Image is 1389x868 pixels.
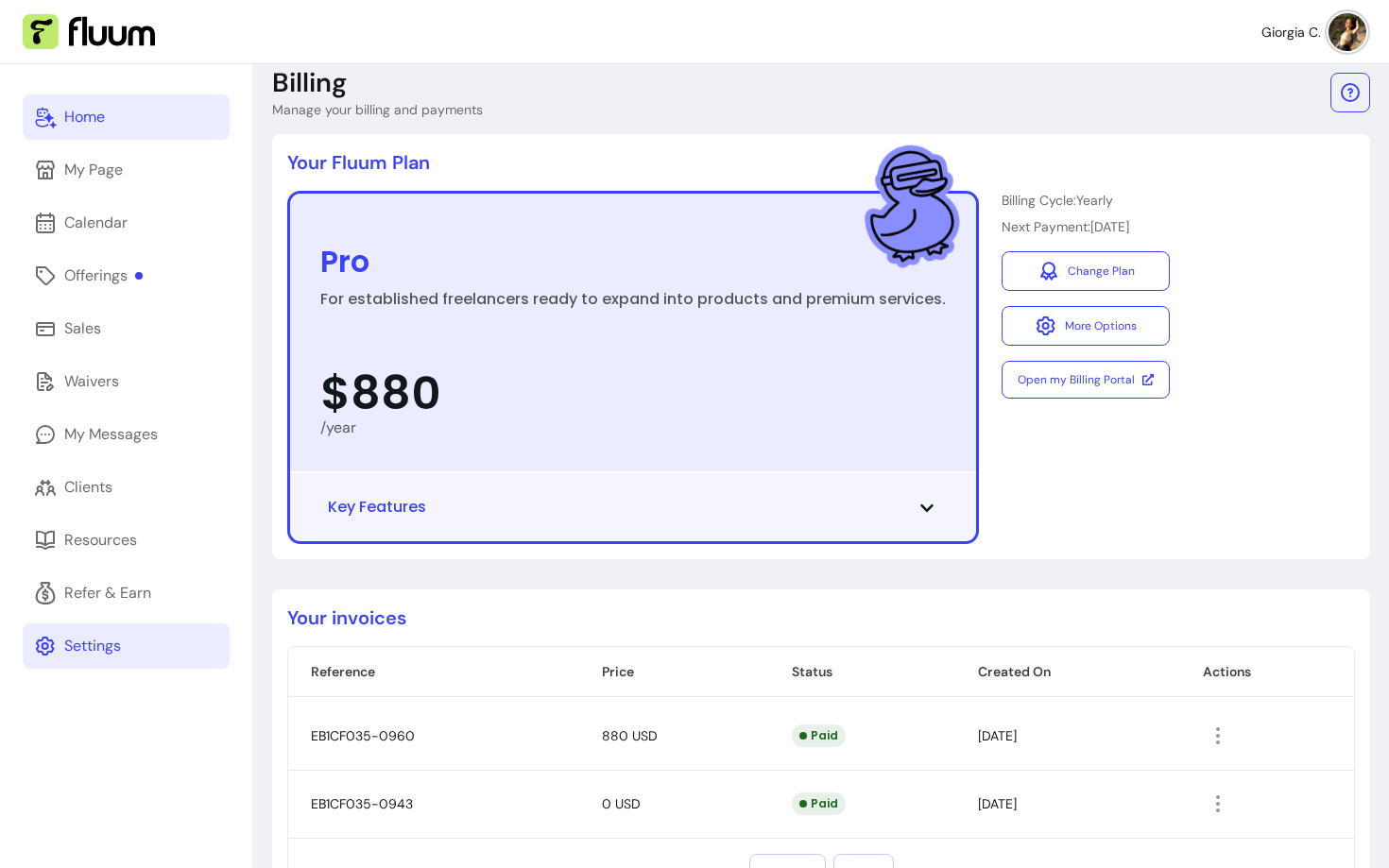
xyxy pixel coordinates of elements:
span: Giorgia C. [1261,23,1321,42]
a: Resources [23,518,230,563]
span: 880 USD [602,727,658,744]
div: My Messages [64,423,158,446]
div: /year [320,417,946,439]
div: Home [64,106,105,128]
a: Home [23,94,230,140]
div: Offerings [64,264,143,287]
a: Settings [23,623,230,669]
div: Calendar [64,212,128,234]
a: Open my Billing Portal [1002,361,1170,399]
div: For established freelancers ready to expand into products and premium services. [320,288,946,333]
span: [DATE] [978,795,1017,812]
th: Reference [288,647,579,697]
th: Price [579,647,769,697]
a: Calendar [23,200,230,246]
img: avatar [1329,13,1366,51]
div: Settings [64,635,121,657]
p: Manage your billing and payments [272,100,483,119]
span: Key Features [328,496,426,519]
th: Status [769,647,954,697]
span: EB1CF035-0960 [311,727,415,744]
p: Next Payment: [DATE] [1002,217,1170,236]
div: Paid [792,792,846,815]
a: Change Plan [1002,251,1170,291]
button: Key Features [328,496,938,519]
div: Paid [792,724,846,747]
div: Refer & Earn [64,582,151,604]
a: Clients [23,465,230,510]
a: Sales [23,306,230,351]
p: Billing [272,66,347,100]
a: Refer & Earn [23,570,230,616]
div: Clients [64,476,112,499]
a: My Messages [23,412,230,457]
button: avatarGiorgia C. [1261,13,1366,51]
img: Fluum Logo [23,14,155,50]
th: Created On [955,647,1181,697]
span: $880 [320,371,441,417]
a: Offerings [23,253,230,298]
p: Your Fluum Plan [287,149,1355,176]
button: More Options [1002,306,1170,346]
a: My Page [23,147,230,193]
p: Billing Cycle: Yearly [1002,191,1170,210]
div: Pro [320,239,369,284]
span: 0 USD [602,795,641,812]
p: Your invoices [287,604,1355,631]
div: Waivers [64,370,119,393]
div: Resources [64,529,137,552]
th: Actions [1180,647,1354,697]
span: [DATE] [978,727,1017,744]
a: Waivers [23,359,230,404]
div: My Page [64,159,123,181]
div: Sales [64,317,101,340]
span: EB1CF035-0943 [311,795,413,812]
